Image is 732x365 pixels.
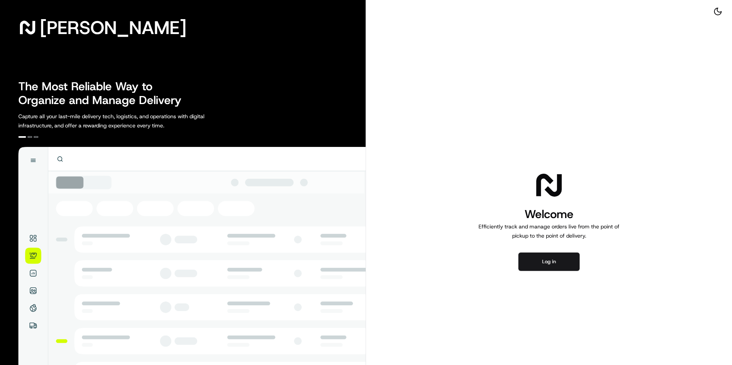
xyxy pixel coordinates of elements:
[40,20,186,35] span: [PERSON_NAME]
[518,253,580,271] button: Log in
[18,112,239,130] p: Capture all your last-mile delivery tech, logistics, and operations with digital infrastructure, ...
[18,80,190,107] h2: The Most Reliable Way to Organize and Manage Delivery
[475,207,623,222] h1: Welcome
[475,222,623,240] p: Efficiently track and manage orders live from the point of pickup to the point of delivery.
